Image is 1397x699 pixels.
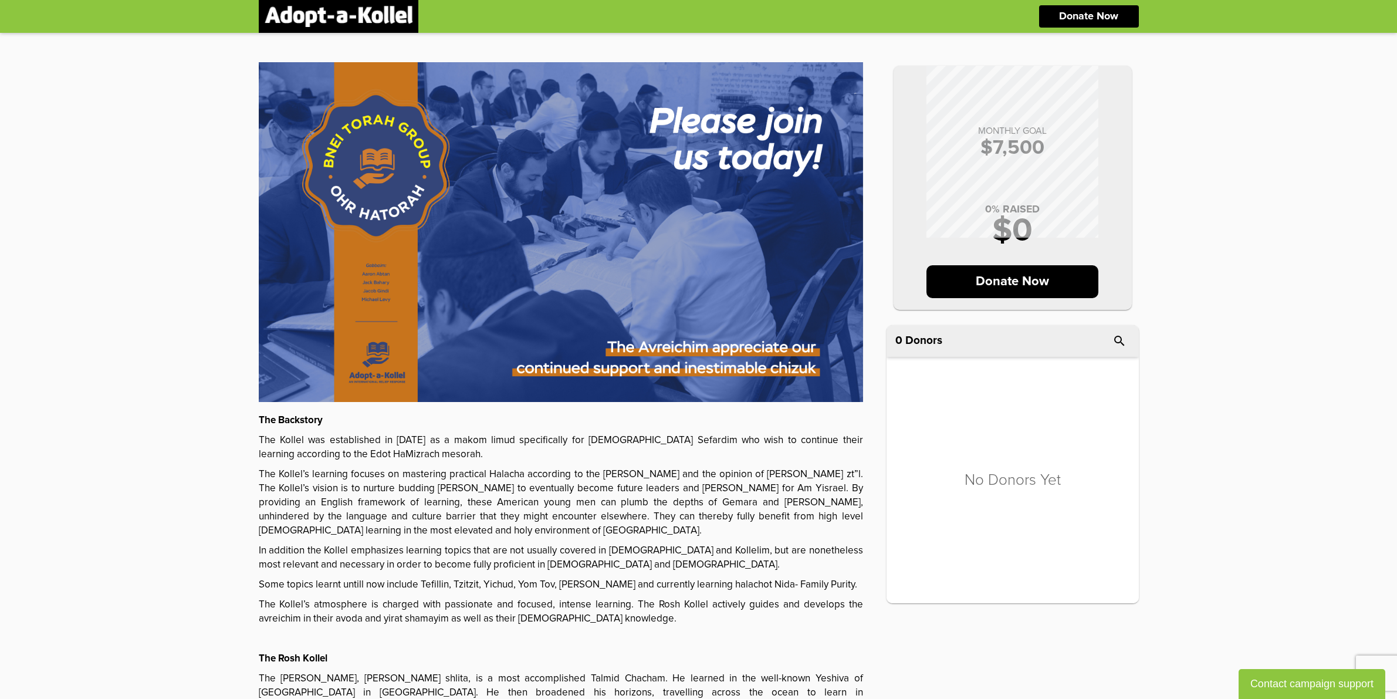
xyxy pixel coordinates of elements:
p: Donate Now [926,265,1098,298]
p: Donate Now [1059,11,1118,22]
p: The Kollel was established in [DATE] as a makom limud specifically for [DEMOGRAPHIC_DATA] Sefardi... [259,434,863,462]
img: JgAZtQx4Vk.4wOAKreW8t.jpg [259,62,863,402]
strong: The Rosh Kollel [259,654,327,664]
p: The Kollel’s learning focuses on mastering practical Halacha according to the [PERSON_NAME] and t... [259,468,863,538]
i: search [1112,334,1127,348]
p: MONTHLY GOAL [905,126,1120,136]
p: In addition the Kollel emphasizes learning topics that are not usually covered in [DEMOGRAPHIC_DA... [259,544,863,572]
p: Some topics learnt untill now include Tefillin, Tzitzit, Yichud, Yom Tov, [PERSON_NAME] and curre... [259,578,863,592]
strong: The Backstory [259,416,323,426]
p: Donors [905,335,942,346]
p: $ [905,138,1120,158]
p: No Donors Yet [965,472,1061,488]
button: Contact campaign support [1239,669,1385,699]
p: The Kollel’s atmosphere is charged with passionate and focused, intense learning. The Rosh Kollel... [259,598,863,626]
span: 0 [895,335,902,346]
img: logonobg.png [265,6,412,27]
